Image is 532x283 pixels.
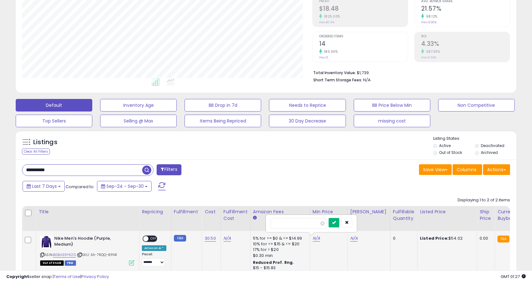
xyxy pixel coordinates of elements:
button: BB Price Below Min [354,99,430,112]
small: Amazon Fees. [253,215,257,221]
div: 5% for >= $0 & <= $14.99 [253,236,305,241]
p: Listing States: [433,136,516,142]
span: Sep-24 - Sep-30 [106,183,144,189]
a: N/A [350,235,358,242]
button: Needs to Reprice [269,99,346,112]
h2: 21.57% [421,5,510,14]
small: 180.00% [322,49,338,54]
span: OFF [148,236,159,242]
a: Privacy Policy [81,274,109,280]
span: N/A [363,77,371,83]
b: Reduced Prof. Rng. [253,260,294,265]
div: ASIN: [40,236,134,265]
div: Fulfillment Cost [223,209,248,222]
b: Short Term Storage Fees: [313,77,362,83]
strong: Copyright [6,274,29,280]
div: Cost [205,209,218,215]
small: FBM [174,235,186,242]
small: Prev: 5 [319,56,328,59]
div: Fulfillment [174,209,199,215]
button: 30 Day Decrease [269,115,346,127]
span: ROI [421,35,510,38]
span: Ordered Items [319,35,408,38]
h2: $18.48 [319,5,408,14]
div: Clear All Filters [22,149,50,155]
span: FBM [65,260,76,266]
button: Top Sellers [16,115,92,127]
span: 2025-10-8 01:27 GMT [501,274,526,280]
div: 17% for > $20 [253,247,305,253]
button: Columns [453,164,482,175]
button: Filters [157,164,181,175]
div: Fulfillable Quantity [393,209,415,222]
h2: 14 [319,40,408,49]
div: Amazon AI * [142,245,166,251]
span: All listings that are currently out of stock and unavailable for purchase on Amazon [40,260,64,266]
div: Repricing [142,209,169,215]
span: | SKU: 3A-7RQQ-8PAR [77,252,117,257]
button: Save View [419,164,452,175]
img: 31lZOrfzOpL._SL40_.jpg [40,236,53,248]
div: Listed Price [420,209,474,215]
div: $54.02 [420,236,472,241]
h2: 4.33% [421,40,510,49]
button: missing cost [354,115,430,127]
a: N/A [313,235,320,242]
div: seller snap | | [6,274,109,280]
small: 1825.00% [322,14,340,19]
small: FBA [497,236,509,242]
h5: Listings [33,138,57,147]
small: Prev: $0.96 [319,20,334,24]
a: Terms of Use [54,274,80,280]
small: Prev: 12.83% [421,20,437,24]
b: Nike Men's Hoodie (Purple, Medium) [54,236,131,249]
a: B0BH39YK2D [53,252,76,258]
label: Out of Stock [439,150,462,155]
button: Actions [483,164,510,175]
button: Selling @ Max [100,115,177,127]
div: Ship Price [480,209,492,222]
li: $1,739 [313,68,505,76]
small: Prev: 0.63% [421,56,436,59]
label: Archived [481,150,498,155]
span: Compared to: [66,184,94,190]
b: Listed Price: [420,235,449,241]
b: Total Inventory Value: [313,70,356,75]
div: Preset: [142,252,166,266]
div: 0.00 [480,236,490,241]
button: Inventory Age [100,99,177,112]
small: 68.12% [424,14,438,19]
button: Sep-24 - Sep-30 [97,181,152,192]
div: [PERSON_NAME] [350,209,388,215]
div: $0.30 min [253,253,305,259]
span: Columns [457,166,476,173]
button: Default [16,99,92,112]
div: Min Price [313,209,345,215]
div: Amazon Fees [253,209,307,215]
div: Title [39,209,137,215]
span: Last 7 Days [32,183,57,189]
a: N/A [223,235,231,242]
div: Current Buybox Price [497,209,530,222]
div: Displaying 1 to 2 of 2 items [458,197,510,203]
button: Items Being Repriced [185,115,261,127]
div: 10% for >= $15 & <= $20 [253,241,305,247]
button: BB Drop in 7d [185,99,261,112]
button: Non Competitive [438,99,515,112]
label: Deactivated [481,143,504,148]
button: Last 7 Days [23,181,65,192]
small: 587.30% [424,49,440,54]
a: 30.50 [205,235,216,242]
div: 0 [393,236,412,241]
label: Active [439,143,451,148]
